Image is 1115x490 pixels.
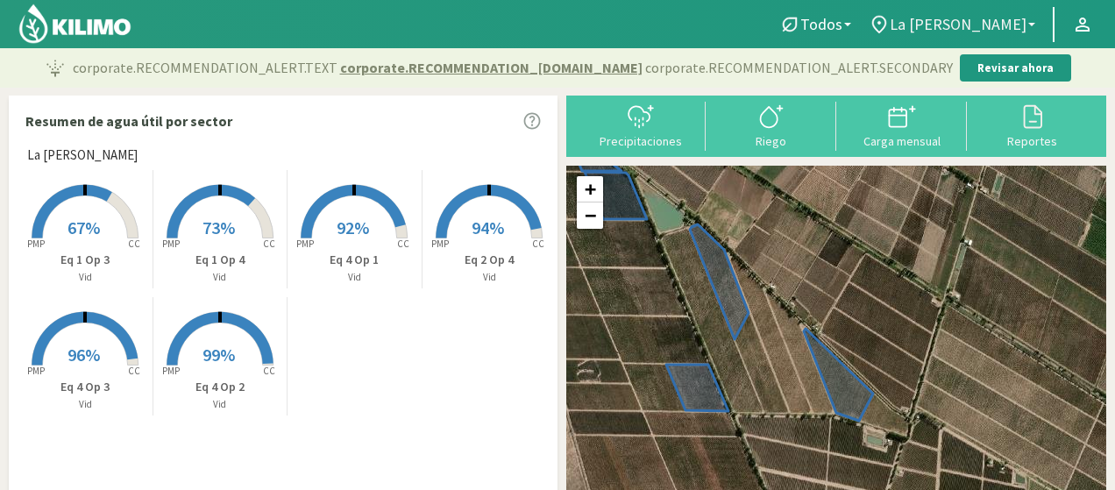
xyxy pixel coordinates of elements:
[296,238,314,250] tspan: PMP
[960,54,1071,82] button: Revisar ahora
[263,365,275,377] tspan: CC
[27,365,45,377] tspan: PMP
[645,57,953,78] span: corporate.RECOMMENDATION_ALERT.SECONDARY
[18,3,132,45] img: Kilimo
[153,378,288,396] p: Eq 4 Op 2
[18,251,153,269] p: Eq 1 Op 3
[580,135,700,147] div: Precipitaciones
[73,57,953,78] p: corporate.RECOMMENDATION_ALERT.TEXT
[842,135,962,147] div: Carga mensual
[18,378,153,396] p: Eq 4 Op 3
[162,365,180,377] tspan: PMP
[800,15,842,33] span: Todos
[398,238,410,250] tspan: CC
[67,344,100,366] span: 96%
[967,102,1097,148] button: Reportes
[977,60,1054,77] p: Revisar ahora
[711,135,831,147] div: Riego
[202,217,235,238] span: 73%
[202,344,235,366] span: 99%
[153,251,288,269] p: Eq 1 Op 4
[18,270,153,285] p: Vid
[706,102,836,148] button: Riego
[890,15,1026,33] span: La [PERSON_NAME]
[577,176,603,202] a: Zoom in
[27,146,138,166] span: La [PERSON_NAME]
[18,397,153,412] p: Vid
[162,238,180,250] tspan: PMP
[533,238,545,250] tspan: CC
[25,110,232,131] p: Resumen de agua útil por sector
[423,251,557,269] p: Eq 2 Op 4
[340,57,643,78] span: corporate.RECOMMENDATION_[DOMAIN_NAME]
[67,217,100,238] span: 67%
[153,397,288,412] p: Vid
[575,102,706,148] button: Precipitaciones
[263,238,275,250] tspan: CC
[27,238,45,250] tspan: PMP
[836,102,967,148] button: Carga mensual
[288,270,422,285] p: Vid
[129,238,141,250] tspan: CC
[153,270,288,285] p: Vid
[472,217,504,238] span: 94%
[337,217,369,238] span: 92%
[129,365,141,377] tspan: CC
[423,270,557,285] p: Vid
[972,135,1092,147] div: Reportes
[288,251,422,269] p: Eq 4 Op 1
[431,238,449,250] tspan: PMP
[577,202,603,229] a: Zoom out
